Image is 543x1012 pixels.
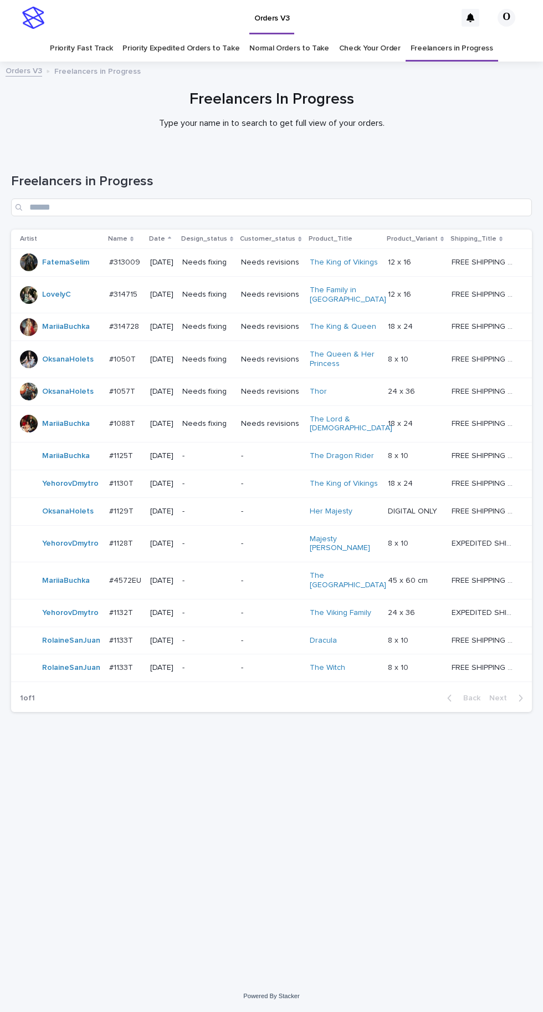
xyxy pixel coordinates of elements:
p: 18 x 24 [388,477,415,489]
p: [DATE] [150,322,173,332]
a: Powered By Stacker [243,993,299,999]
p: 8 x 10 [388,353,411,364]
p: FREE SHIPPING - preview in 1-2 business days, after your approval delivery will take 5-10 b.d. [452,634,516,645]
p: Needs fixing [182,290,232,299]
p: - [241,608,300,618]
p: Needs fixing [182,355,232,364]
p: 45 x 60 cm [388,574,430,586]
p: Customer_status [240,233,295,245]
p: #1057T [109,385,137,396]
a: The Witch [310,663,345,673]
tr: MariiaBuchka #1088T#1088T [DATE]Needs fixingNeeds revisionsThe Lord & [DEMOGRAPHIC_DATA] 18 x 241... [11,405,532,443]
a: Dracula [310,636,337,645]
p: Name [108,233,127,245]
p: - [241,479,300,489]
a: The Dragon Rider [310,451,374,461]
a: Normal Orders to Take [249,35,329,62]
h1: Freelancers in Progress [11,174,532,190]
a: Majesty [PERSON_NAME] [310,535,379,553]
tr: YehorovDmytro #1130T#1130T [DATE]--The King of Vikings 18 x 2418 x 24 FREE SHIPPING - preview in ... [11,470,532,497]
p: Type your name in to search to get full view of your orders. [50,118,493,129]
a: The King of Vikings [310,258,378,267]
a: Priority Fast Track [50,35,112,62]
tr: MariiaBuchka #314728#314728 [DATE]Needs fixingNeeds revisionsThe King & Queen 18 x 2418 x 24 FREE... [11,313,532,341]
p: - [182,663,232,673]
p: #1128T [109,537,135,548]
p: Shipping_Title [450,233,496,245]
p: #314715 [109,288,140,299]
p: FREE SHIPPING - preview in 1-2 business days, after your approval delivery will take 5-10 b.d. [452,505,516,516]
p: - [182,479,232,489]
a: The [GEOGRAPHIC_DATA] [310,571,386,590]
img: stacker-logo-s-only.png [22,7,44,29]
a: The King & Queen [310,322,376,332]
p: #1125T [109,449,135,461]
a: The Queen & Her Princess [310,350,379,369]
p: 18 x 24 [388,417,415,429]
p: [DATE] [150,479,173,489]
a: MariiaBuchka [42,451,90,461]
p: - [241,539,300,548]
p: Needs revisions [241,322,300,332]
p: 12 x 16 [388,288,413,299]
p: [DATE] [150,608,173,618]
p: [DATE] [150,451,173,461]
a: Check Your Order [339,35,401,62]
p: Product_Title [309,233,352,245]
a: YehorovDmytro [42,539,99,548]
tr: OksanaHolets #1057T#1057T [DATE]Needs fixingNeeds revisionsThor 24 x 3624 x 36 FREE SHIPPING - pr... [11,378,532,405]
a: YehorovDmytro [42,479,99,489]
p: 8 x 10 [388,661,411,673]
p: 24 x 36 [388,385,417,396]
p: #1132T [109,606,135,618]
p: #1133T [109,661,135,673]
a: Thor [310,387,327,396]
p: 12 x 16 [388,256,413,267]
tr: YehorovDmytro #1128T#1128T [DATE]--Majesty [PERSON_NAME] 8 x 108 x 10 EXPEDITED SHIPPING - previe... [11,525,532,562]
tr: OksanaHolets #1129T#1129T [DATE]--Her Majesty DIGITAL ONLYDIGITAL ONLY FREE SHIPPING - preview in... [11,497,532,525]
p: EXPEDITED SHIPPING - preview in 1 business day; delivery up to 5 business days after your approval. [452,606,516,618]
p: 8 x 10 [388,537,411,548]
p: - [241,451,300,461]
a: Her Majesty [310,507,352,516]
p: Needs revisions [241,290,300,299]
p: FREE SHIPPING - preview in 1-2 business days, after your approval delivery will take 5-10 b.d. [452,256,516,267]
button: Back [438,693,485,703]
p: [DATE] [150,419,173,429]
p: Design_status [181,233,227,245]
span: Next [489,694,514,702]
a: Freelancers in Progress [411,35,493,62]
tr: OksanaHolets #1050T#1050T [DATE]Needs fixingNeeds revisionsThe Queen & Her Princess 8 x 108 x 10 ... [11,341,532,378]
p: #314728 [109,320,141,332]
tr: RolaineSanJuan #1133T#1133T [DATE]--Dracula 8 x 108 x 10 FREE SHIPPING - preview in 1-2 business ... [11,627,532,654]
a: The Lord & [DEMOGRAPHIC_DATA] [310,415,392,434]
p: - [182,636,232,645]
p: - [241,507,300,516]
p: [DATE] [150,290,173,299]
a: The King of Vikings [310,479,378,489]
p: #1133T [109,634,135,645]
p: Needs fixing [182,322,232,332]
p: #313009 [109,256,142,267]
p: [DATE] [150,663,173,673]
p: - [241,663,300,673]
p: FREE SHIPPING - preview in 1-2 business days, after your approval delivery will take 5-10 b.d. [452,320,516,332]
tr: FatemaSelim #313009#313009 [DATE]Needs fixingNeeds revisionsThe King of Vikings 12 x 1612 x 16 FR... [11,248,532,276]
p: #1050T [109,353,138,364]
p: FREE SHIPPING - preview in 1-2 business days, after your approval delivery will take 5-10 b.d. [452,353,516,364]
tr: YehorovDmytro #1132T#1132T [DATE]--The Viking Family 24 x 3624 x 36 EXPEDITED SHIPPING - preview ... [11,599,532,627]
p: #1088T [109,417,137,429]
p: EXPEDITED SHIPPING - preview in 1 business day; delivery up to 5 business days after your approval. [452,537,516,548]
a: OksanaHolets [42,507,94,516]
p: FREE SHIPPING - preview in 1-2 business days, after your approval delivery will take 5-10 b.d. [452,477,516,489]
p: [DATE] [150,507,173,516]
p: 8 x 10 [388,634,411,645]
p: - [182,576,232,586]
a: Orders V3 [6,64,42,77]
a: YehorovDmytro [42,608,99,618]
p: Needs revisions [241,258,300,267]
a: RolaineSanJuan [42,663,100,673]
p: [DATE] [150,636,173,645]
input: Search [11,199,532,216]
